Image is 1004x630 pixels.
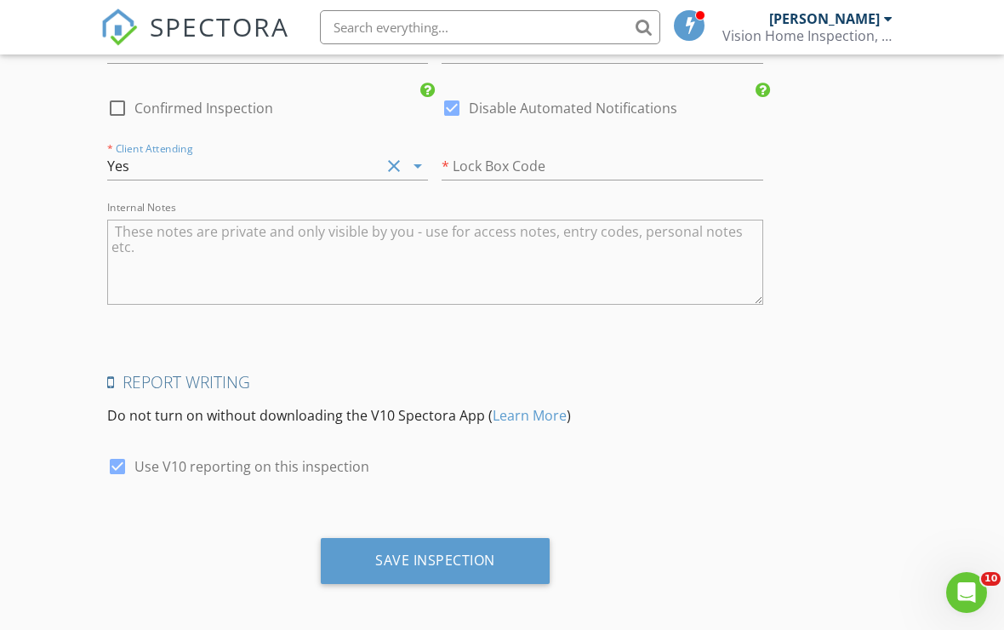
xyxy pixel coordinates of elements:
h4: Report Writing [107,371,763,393]
label: Confirmed Inspection [134,100,273,117]
input: Search everything... [320,10,660,44]
iframe: Intercom live chat [946,572,987,613]
img: The Best Home Inspection Software - Spectora [100,9,138,46]
textarea: Internal Notes [107,220,763,305]
i: arrow_drop_down [408,156,428,176]
span: 10 [981,572,1001,586]
a: SPECTORA [100,23,289,59]
div: Yes [107,158,129,174]
span: SPECTORA [150,9,289,44]
p: Do not turn on without downloading the V10 Spectora App ( ) [107,405,763,426]
div: [PERSON_NAME] [769,10,880,27]
label: Disable Automated Notifications [469,100,677,117]
i: clear [384,156,404,176]
div: Vision Home Inspection, LLC [722,27,893,44]
div: Save Inspection [375,552,495,569]
label: Use V10 reporting on this inspection [134,458,369,475]
a: Learn More [493,406,567,425]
